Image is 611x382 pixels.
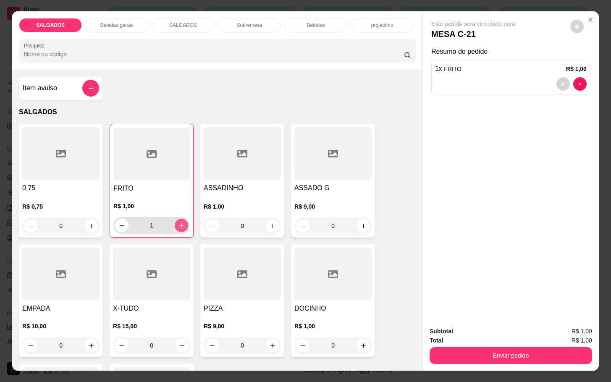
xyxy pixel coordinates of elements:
[84,219,98,233] button: increase-product-quantity
[296,339,309,352] button: decrease-product-quantity
[371,22,393,29] p: projetinho
[205,219,219,233] button: decrease-product-quantity
[431,47,590,57] p: Resumo do pedido
[24,42,47,49] label: Pesquisa
[22,202,100,211] p: R$ 0,75
[431,28,515,40] p: MESA C-21
[22,322,100,330] p: R$ 10,00
[36,22,65,29] p: SALGADOS
[430,347,592,364] button: Enviar pedido
[204,322,281,330] p: R$ 9,00
[23,83,57,93] h4: Item avulso
[435,64,462,74] p: 1 x
[296,219,309,233] button: decrease-product-quantity
[357,339,370,352] button: increase-product-quantity
[444,65,462,72] span: FRITO
[357,219,370,233] button: increase-product-quantity
[169,22,197,29] p: SALGADOS
[266,219,279,233] button: increase-product-quantity
[204,202,281,211] p: R$ 1,00
[19,107,416,117] p: SALGADOS
[307,22,325,29] p: Bebidas
[24,50,404,58] input: Pesquisa
[570,20,584,33] button: decrease-product-quantity
[294,202,372,211] p: R$ 9,00
[572,327,592,336] span: R$ 1,00
[115,339,128,352] button: decrease-product-quantity
[294,304,372,314] h4: DOCINHO
[236,22,262,29] p: Sobremesa
[84,339,98,352] button: increase-product-quantity
[430,337,443,344] strong: Total
[294,183,372,193] h4: ASSADO G
[204,183,281,193] h4: ASSADINHO
[431,20,515,28] p: Este pedido será vinculado para
[205,339,219,352] button: decrease-product-quantity
[175,339,189,352] button: increase-product-quantity
[113,304,190,314] h4: X-TUDO
[82,80,99,97] button: add-separate-item
[566,65,587,73] p: R$ 1,00
[572,336,592,345] span: R$ 1,00
[556,77,570,91] button: decrease-product-quantity
[24,219,37,233] button: decrease-product-quantity
[266,339,279,352] button: increase-product-quantity
[115,219,128,232] button: decrease-product-quantity
[430,328,453,335] strong: Subtotal
[113,322,190,330] p: R$ 15,00
[584,13,597,26] button: Close
[175,219,188,232] button: increase-product-quantity
[22,304,100,314] h4: EMPADA
[573,77,587,91] button: decrease-product-quantity
[113,183,190,194] h4: FRITO
[24,339,37,352] button: decrease-product-quantity
[22,183,100,193] h4: 0,75
[204,304,281,314] h4: PIZZA
[294,322,372,330] p: R$ 1,00
[100,22,133,29] p: Bebidas gerais
[113,202,190,210] p: R$ 1,00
